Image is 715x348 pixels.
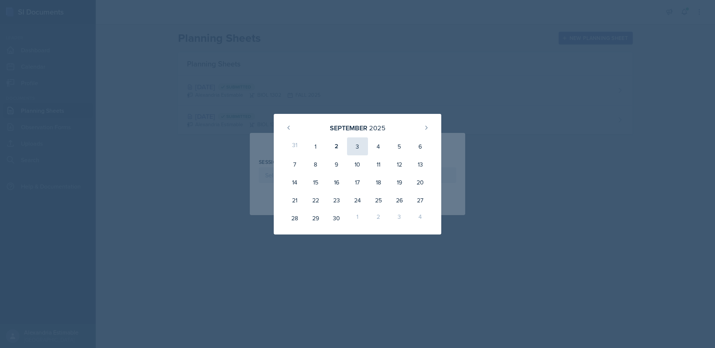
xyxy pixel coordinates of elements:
div: 18 [368,173,389,191]
div: 4 [410,209,431,227]
div: 1 [305,137,326,155]
div: 30 [326,209,347,227]
div: 16 [326,173,347,191]
div: 5 [389,137,410,155]
div: 28 [284,209,305,227]
div: 8 [305,155,326,173]
div: 25 [368,191,389,209]
div: 19 [389,173,410,191]
div: 29 [305,209,326,227]
div: 22 [305,191,326,209]
div: 12 [389,155,410,173]
div: 23 [326,191,347,209]
div: 2025 [369,123,386,133]
div: 9 [326,155,347,173]
div: 20 [410,173,431,191]
div: 24 [347,191,368,209]
div: 21 [284,191,305,209]
div: 2 [368,209,389,227]
div: 13 [410,155,431,173]
div: 2 [326,137,347,155]
div: 17 [347,173,368,191]
div: 1 [347,209,368,227]
div: 31 [284,137,305,155]
div: 11 [368,155,389,173]
div: 3 [389,209,410,227]
div: 7 [284,155,305,173]
div: 14 [284,173,305,191]
div: 26 [389,191,410,209]
div: 10 [347,155,368,173]
div: September [330,123,367,133]
div: 4 [368,137,389,155]
div: 15 [305,173,326,191]
div: 6 [410,137,431,155]
div: 27 [410,191,431,209]
div: 3 [347,137,368,155]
